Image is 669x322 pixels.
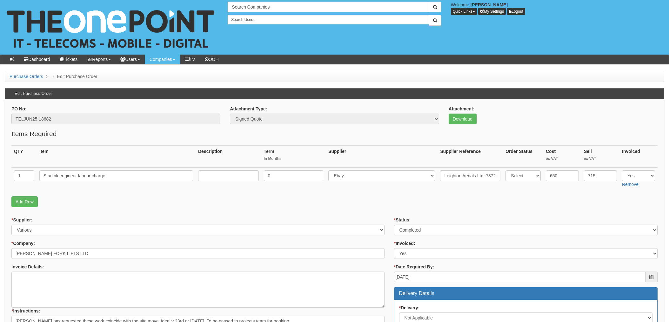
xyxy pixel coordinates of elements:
a: My Settings [478,8,506,15]
th: Invoiced [619,146,658,168]
a: Remove [622,182,639,187]
legend: Items Required [11,129,57,139]
th: Cost [543,146,581,168]
th: QTY [11,146,37,168]
button: Quick Links [451,8,477,15]
span: > [44,74,50,79]
label: Date Required By: [394,264,434,270]
label: Attachment: [449,106,475,112]
a: Purchase Orders [10,74,43,79]
th: Supplier [326,146,438,168]
a: Add Row [11,196,38,207]
label: Invoice Details: [11,264,44,270]
li: Edit Purchase Order [51,73,97,80]
a: Tickets [55,55,83,64]
th: Term [261,146,326,168]
small: ex VAT [546,156,579,161]
th: Supplier Reference [438,146,503,168]
a: Reports [82,55,116,64]
b: [PERSON_NAME] [471,2,508,7]
label: Delivery: [399,305,420,311]
a: Download [449,114,477,124]
a: Dashboard [19,55,55,64]
label: Invoiced: [394,240,415,246]
small: ex VAT [584,156,617,161]
th: Item [37,146,196,168]
label: Company: [11,240,35,246]
label: Supplier: [11,217,32,223]
h3: Delivery Details [399,291,652,296]
a: Logout [507,8,525,15]
th: Sell [581,146,619,168]
a: OOH [200,55,224,64]
label: PO No: [11,106,26,112]
label: Instructions: [11,308,40,314]
div: Welcome, [446,2,669,15]
label: Status: [394,217,411,223]
a: TV [180,55,200,64]
h3: Edit Purchase Order [11,88,55,99]
a: Users [116,55,145,64]
th: Description [196,146,261,168]
label: Attachment Type: [230,106,267,112]
input: Search Users [228,15,429,24]
input: Search Companies [228,2,429,12]
a: Companies [145,55,180,64]
th: Order Status [503,146,543,168]
small: In Months [264,156,324,161]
